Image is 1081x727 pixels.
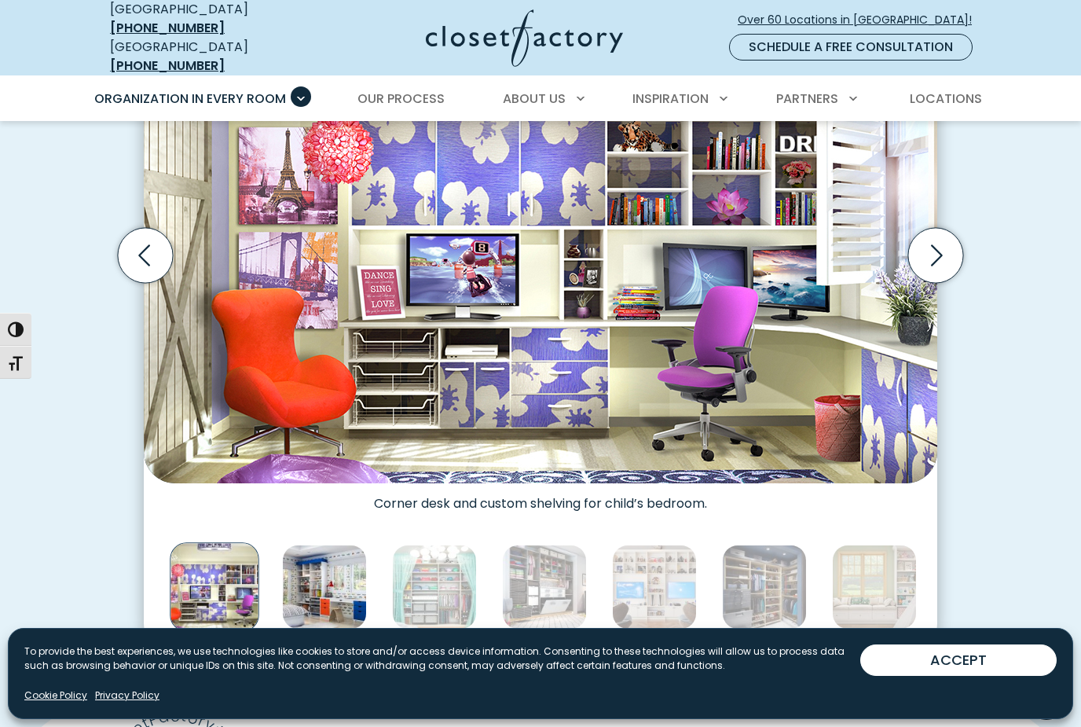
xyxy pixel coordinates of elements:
[902,222,969,289] button: Next slide
[110,19,225,37] a: [PHONE_NUMBER]
[612,545,697,630] img: Kids' media room with custom cubbies for toy storage and display
[632,90,709,108] span: Inspiration
[392,545,477,630] img: Children's closet with double handing rods and quilted fabric pull-out baskets.
[94,90,286,108] span: Organization in Every Room
[860,644,1057,676] button: ACCEPT
[282,545,367,630] img: Red, white, and blue melamine built in cabinetry with built-in desk.
[426,9,623,67] img: Closet Factory Logo
[502,545,587,630] img: Closet system with built-in changing station and pull-down hampers.
[110,38,302,75] div: [GEOGRAPHIC_DATA]
[24,644,860,673] p: To provide the best experiences, we use technologies like cookies to store and/or access device i...
[910,90,982,108] span: Locations
[722,545,807,630] img: Kids closet with sports bin storage and adjustable shelving
[832,545,917,630] img: Built-in window seat bench with hidden toy storage and custom book shelves
[737,6,985,34] a: Over 60 Locations in [GEOGRAPHIC_DATA]!
[738,12,984,28] span: Over 60 Locations in [GEOGRAPHIC_DATA]!
[357,90,445,108] span: Our Process
[112,222,179,289] button: Previous slide
[110,57,225,75] a: [PHONE_NUMBER]
[503,90,566,108] span: About Us
[729,34,973,61] a: Schedule a Free Consultation
[776,90,838,108] span: Partners
[83,77,998,121] nav: Primary Menu
[24,688,87,703] a: Cookie Policy
[170,542,258,631] img: Corner desk and custom built in shelving for kids bedroom
[144,483,937,512] figcaption: Corner desk and custom shelving for child’s bedroom.
[95,688,159,703] a: Privacy Policy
